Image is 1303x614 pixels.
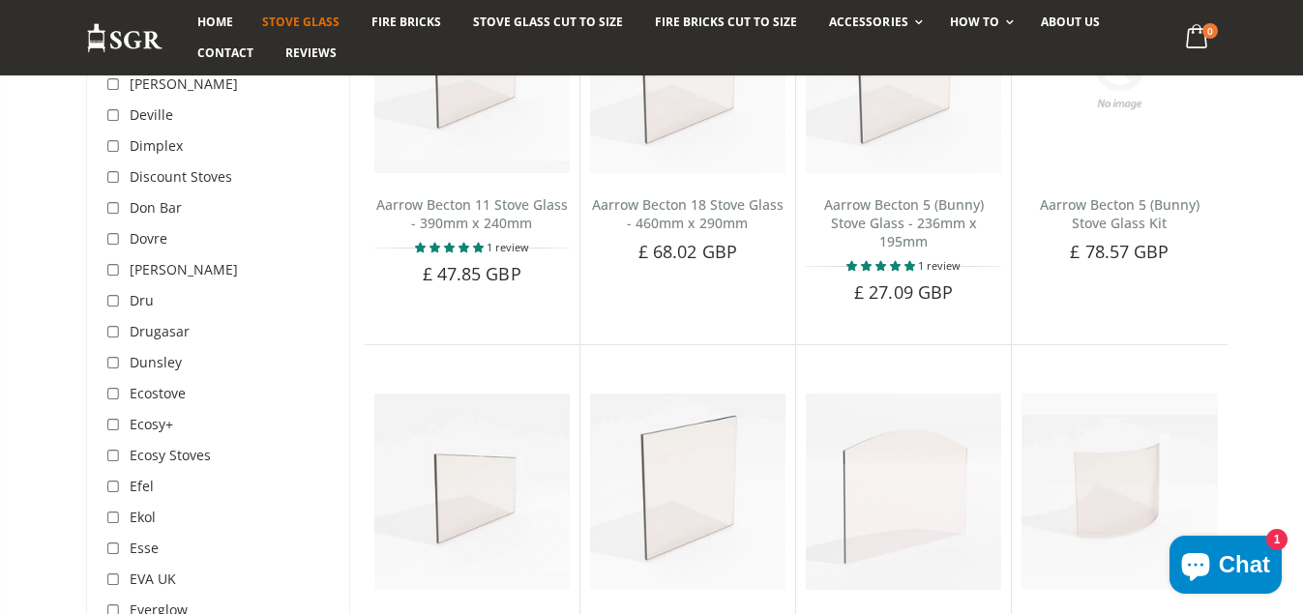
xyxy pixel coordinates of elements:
span: Don Bar [130,198,182,217]
img: Aarrow Becton Gas Mk3 glass [590,394,785,589]
span: Discount Stoves [130,167,232,186]
a: Stove Glass Cut To Size [459,7,637,38]
span: Ecostove [130,384,186,402]
span: Ecosy Stoves [130,446,211,464]
a: Fire Bricks [357,7,456,38]
span: Dimplex [130,136,183,155]
a: Reviews [271,38,351,69]
span: Contact [197,44,253,61]
a: Aarrow Becton 5 (Bunny) Stove Glass Kit [1040,195,1199,232]
span: Stove Glass Cut To Size [473,14,623,30]
span: Esse [130,539,159,557]
span: Dunsley [130,353,182,371]
a: How To [935,7,1023,38]
span: Home [197,14,233,30]
span: Deville [130,105,173,124]
span: Efel [130,477,154,495]
span: Drugasar [130,322,190,340]
span: 5.00 stars [846,258,918,273]
a: Fire Bricks Cut To Size [640,7,812,38]
img: Aarrow Ecoboiler SEB 20 stove glass [1022,394,1217,589]
span: Fire Bricks [371,14,441,30]
span: 5.00 stars [415,240,487,254]
span: 0 [1202,23,1218,39]
span: Stove Glass [262,14,340,30]
a: Aarrow Becton 5 (Bunny) Stove Glass - 236mm x 195mm [824,195,984,250]
span: Fire Bricks Cut To Size [655,14,797,30]
span: Reviews [285,44,337,61]
a: Stove Glass [248,7,354,38]
span: 1 review [487,240,529,254]
span: £ 47.85 GBP [423,262,521,285]
span: £ 68.02 GBP [638,240,737,263]
inbox-online-store-chat: Shopify online store chat [1164,536,1288,599]
a: Accessories [814,7,932,38]
span: £ 78.57 GBP [1070,240,1169,263]
span: About us [1041,14,1100,30]
span: EVA UK [130,570,176,588]
a: Aarrow Becton 11 Stove Glass - 390mm x 240mm [376,195,568,232]
span: Ekol [130,508,156,526]
span: How To [950,14,999,30]
a: 0 [1177,19,1217,57]
a: Home [183,7,248,38]
span: 1 review [918,258,961,273]
img: Aarrow Becton 7 Stove Glass [374,394,570,589]
span: Dovre [130,229,167,248]
a: Contact [183,38,268,69]
span: Ecosy+ [130,415,173,433]
span: [PERSON_NAME] [130,260,238,278]
span: [PERSON_NAME] [130,74,238,93]
a: Aarrow Becton 18 Stove Glass - 460mm x 290mm [592,195,784,232]
img: Aarrow Berrington replacement stove glass [806,394,1001,589]
a: About us [1026,7,1114,38]
span: £ 27.09 GBP [854,280,953,304]
span: Accessories [829,14,907,30]
span: Dru [130,291,154,309]
img: Stove Glass Replacement [86,22,163,54]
